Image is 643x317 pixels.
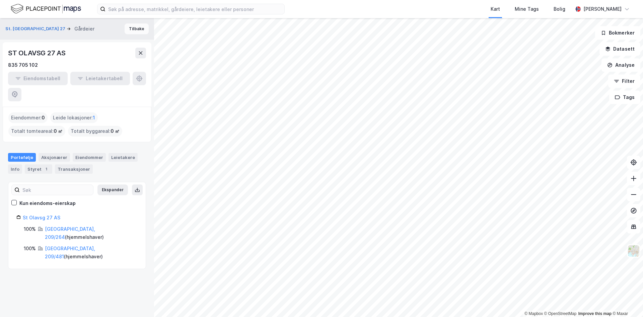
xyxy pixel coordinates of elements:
[8,48,67,58] div: ST OLAVSG 27 AS
[105,4,284,14] input: Søk på adresse, matrikkel, gårdeiere, leietakere eller personer
[599,42,640,56] button: Datasett
[109,153,138,162] div: Leietakere
[68,126,122,137] div: Totalt byggareal :
[24,245,36,253] div: 100%
[11,3,81,15] img: logo.f888ab2527a4732fd821a326f86c7f29.svg
[491,5,500,13] div: Kart
[8,61,38,69] div: 835 705 102
[20,185,93,195] input: Søk
[610,285,643,317] div: Kontrollprogram for chat
[610,285,643,317] iframe: Chat Widget
[45,226,95,240] a: [GEOGRAPHIC_DATA], 209/264
[74,25,94,33] div: Gårdeier
[43,166,50,172] div: 1
[125,23,149,34] button: Tilbake
[25,164,52,174] div: Styret
[45,245,138,261] div: ( hjemmelshaver )
[595,26,640,40] button: Bokmerker
[608,74,640,88] button: Filter
[24,225,36,233] div: 100%
[39,153,70,162] div: Aksjonærer
[55,164,93,174] div: Transaksjoner
[8,112,48,123] div: Eiendommer :
[93,114,95,122] span: 1
[73,153,106,162] div: Eiendommer
[97,184,128,195] button: Ekspander
[23,215,60,220] a: St Olavsg 27 AS
[544,311,577,316] a: OpenStreetMap
[42,114,45,122] span: 0
[50,112,98,123] div: Leide lokasjoner :
[601,58,640,72] button: Analyse
[54,127,63,135] span: 0 ㎡
[45,246,95,259] a: [GEOGRAPHIC_DATA], 209/481
[8,153,36,162] div: Portefølje
[8,126,65,137] div: Totalt tomteareal :
[609,91,640,104] button: Tags
[5,25,67,32] button: St. [GEOGRAPHIC_DATA] 27
[583,5,622,13] div: [PERSON_NAME]
[8,164,22,174] div: Info
[578,311,612,316] a: Improve this map
[111,127,120,135] span: 0 ㎡
[627,245,640,257] img: Z
[45,225,138,241] div: ( hjemmelshaver )
[524,311,543,316] a: Mapbox
[19,199,76,207] div: Kun eiendoms-eierskap
[515,5,539,13] div: Mine Tags
[554,5,565,13] div: Bolig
